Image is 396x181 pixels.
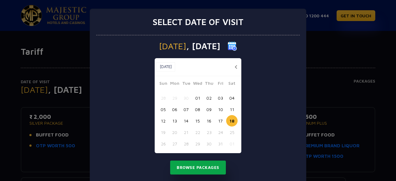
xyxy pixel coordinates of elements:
[203,138,215,149] button: 30
[226,127,238,138] button: 25
[226,92,238,104] button: 04
[203,104,215,115] button: 09
[157,138,169,149] button: 26
[157,127,169,138] button: 19
[180,138,192,149] button: 28
[180,80,192,88] span: Tue
[169,80,180,88] span: Mon
[226,104,238,115] button: 11
[215,104,226,115] button: 10
[192,127,203,138] button: 22
[203,115,215,127] button: 16
[203,80,215,88] span: Thu
[156,62,175,71] button: [DATE]
[169,115,180,127] button: 13
[169,138,180,149] button: 27
[215,92,226,104] button: 03
[226,80,238,88] span: Sat
[159,42,186,50] span: [DATE]
[192,104,203,115] button: 08
[226,138,238,149] button: 01
[203,92,215,104] button: 02
[180,104,192,115] button: 07
[192,138,203,149] button: 29
[157,104,169,115] button: 05
[215,80,226,88] span: Fri
[180,115,192,127] button: 14
[226,115,238,127] button: 18
[157,115,169,127] button: 12
[192,92,203,104] button: 01
[192,80,203,88] span: Wed
[180,92,192,104] button: 30
[215,138,226,149] button: 31
[157,80,169,88] span: Sun
[215,115,226,127] button: 17
[153,17,243,27] h3: Select date of visit
[228,41,237,51] img: calender icon
[169,104,180,115] button: 06
[192,115,203,127] button: 15
[169,92,180,104] button: 29
[157,92,169,104] button: 28
[215,127,226,138] button: 24
[186,42,220,50] span: , [DATE]
[170,161,226,175] button: Browse Packages
[203,127,215,138] button: 23
[169,127,180,138] button: 20
[180,127,192,138] button: 21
